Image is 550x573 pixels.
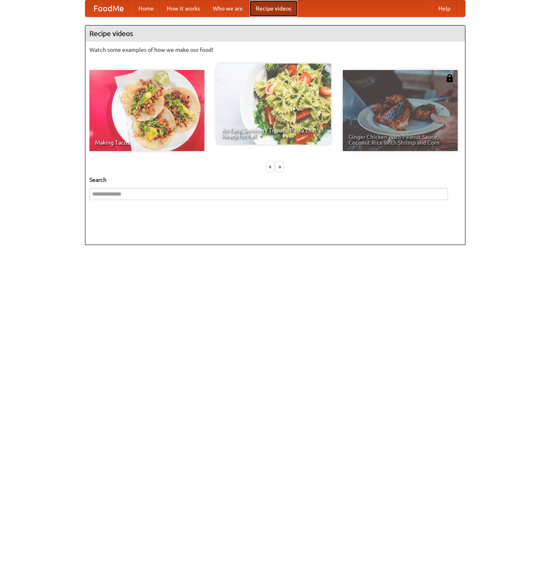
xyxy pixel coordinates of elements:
span: Making Tacos [95,140,199,145]
a: Who we are [206,0,249,17]
a: How it works [160,0,206,17]
a: Home [132,0,160,17]
a: Making Tacos [89,70,204,151]
h5: Search [89,176,461,184]
div: « [267,162,274,172]
div: » [276,162,283,172]
img: 483408.png [446,74,454,82]
a: Recipe videos [249,0,298,17]
a: Help [432,0,457,17]
span: An Easy, Summery Tomato Pasta That's Ready for Fall [222,128,325,139]
p: Watch some examples of how we make our food! [89,46,461,54]
h4: Recipe videos [85,26,465,42]
a: An Easy, Summery Tomato Pasta That's Ready for Fall [216,64,331,145]
a: FoodMe [85,0,132,17]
